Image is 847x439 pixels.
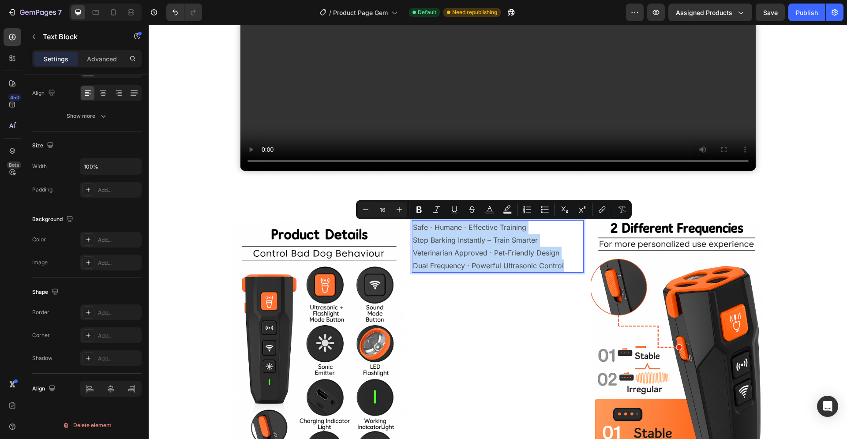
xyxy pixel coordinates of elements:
[98,332,139,340] div: Add...
[796,8,818,17] div: Publish
[264,235,434,248] p: Dual Frequency · Powerful Ultrasonic Control
[329,8,331,17] span: /
[32,214,75,225] div: Background
[452,8,497,16] span: Need republishing
[43,31,118,42] p: Text Block
[263,195,435,248] div: Rich Text Editor. Editing area: main
[7,161,21,169] div: Beta
[32,383,57,395] div: Align
[32,354,52,362] div: Shadow
[44,54,68,64] p: Settings
[32,418,142,432] button: Delete element
[58,7,62,18] p: 7
[32,162,47,170] div: Width
[67,112,108,120] div: Show more
[63,420,111,431] div: Delete element
[32,331,50,339] div: Corner
[32,308,49,316] div: Border
[98,186,139,194] div: Add...
[166,4,202,21] div: Undo/Redo
[763,9,778,16] span: Save
[264,222,434,235] p: Veterinarian Approved · Pet-Friendly Design
[149,25,847,439] iframe: Design area
[418,8,436,16] span: Default
[32,186,52,194] div: Padding
[788,4,825,21] button: Publish
[98,309,139,317] div: Add...
[668,4,752,21] button: Assigned Products
[333,8,388,17] span: Product Page Gem
[87,54,117,64] p: Advanced
[32,140,56,152] div: Size
[264,196,434,209] p: Safe · Humane · Effective Training
[98,236,139,244] div: Add...
[32,87,57,99] div: Align
[817,396,838,417] div: Open Intercom Messenger
[32,108,142,124] button: Show more
[8,94,21,101] div: 450
[98,355,139,363] div: Add...
[676,8,732,17] span: Assigned Products
[32,236,46,244] div: Color
[80,158,141,174] input: Auto
[4,4,66,21] button: 7
[98,259,139,267] div: Add...
[356,200,632,219] div: Editor contextual toolbar
[756,4,785,21] button: Save
[32,286,60,298] div: Shape
[264,209,434,222] p: Stop Barking Instantly – Train Smarter
[32,259,48,266] div: Image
